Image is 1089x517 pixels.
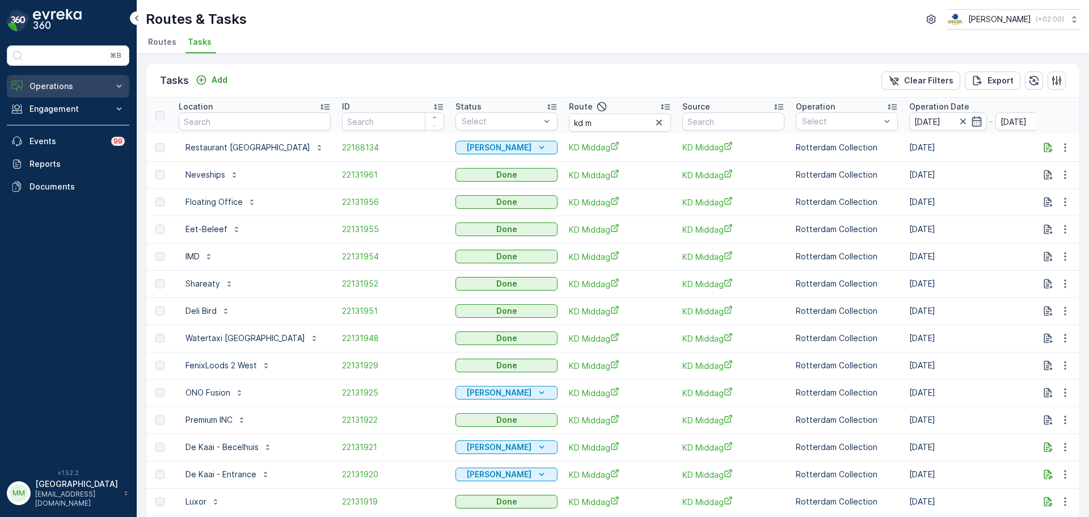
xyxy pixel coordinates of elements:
[496,251,517,262] p: Done
[185,360,257,371] p: FenixLoods 2 West
[496,278,517,289] p: Done
[179,101,213,112] p: Location
[148,36,176,48] span: Routes
[155,197,164,207] div: Toggle Row Selected
[682,101,710,112] p: Source
[342,305,444,317] span: 22131951
[796,196,898,208] p: Rotterdam Collection
[682,333,784,344] a: KD Middag
[455,495,558,508] button: Done
[881,72,960,90] button: Clear Filters
[569,141,671,153] a: KD Middag
[496,360,517,371] p: Done
[796,224,898,235] p: Rotterdam Collection
[179,138,331,157] button: Restaurant [GEOGRAPHIC_DATA]
[682,224,784,236] a: KD Middag
[155,443,164,452] div: Toggle Row Selected
[569,251,671,263] a: KD Middag
[185,414,233,426] p: Premium INC
[904,461,1078,488] td: [DATE]
[342,496,444,507] a: 22131919
[569,414,671,426] span: KD Middag
[155,252,164,261] div: Toggle Row Selected
[155,497,164,506] div: Toggle Row Selected
[904,270,1078,297] td: [DATE]
[909,101,969,112] p: Operation Date
[455,386,558,400] button: Geen Afval
[909,112,987,131] input: dd/mm/yyyy
[569,196,671,208] span: KD Middag
[179,166,246,184] button: Neveships
[179,220,248,238] button: Eet-Beleef
[155,143,164,152] div: Toggle Row Selected
[995,112,1073,131] input: dd/mm/yyyy
[796,496,898,507] p: Rotterdam Collection
[496,169,517,180] p: Done
[185,496,206,507] p: Luxor
[569,278,671,290] a: KD Middag
[682,169,784,181] a: KD Middag
[342,251,444,262] a: 22131954
[185,442,259,453] p: De Kaai - Becelhuis
[342,169,444,180] span: 22131961
[987,75,1014,86] p: Export
[342,101,350,112] p: ID
[160,73,189,89] p: Tasks
[796,278,898,289] p: Rotterdam Collection
[342,224,444,235] a: 22131955
[455,359,558,372] button: Done
[682,141,784,153] a: KD Middag
[796,414,898,426] p: Rotterdam Collection
[569,442,671,453] a: KD Middag
[185,278,220,289] p: Shareaty
[179,302,237,320] button: Deli Bird
[185,224,227,235] p: Eet-Beleef
[569,496,671,508] a: KD Middag
[179,329,326,347] button: Watertaxi [GEOGRAPHIC_DATA]
[569,101,593,112] p: Route
[455,413,558,427] button: Done
[191,73,232,87] button: Add
[682,305,784,317] a: KD Middag
[904,352,1078,379] td: [DATE]
[496,196,517,208] p: Done
[33,9,82,32] img: logo_dark-DEwI_e13.png
[682,387,784,399] span: KD Middag
[188,36,212,48] span: Tasks
[342,442,444,453] a: 22131921
[796,360,898,371] p: Rotterdam Collection
[496,496,517,507] p: Done
[682,196,784,208] span: KD Middag
[496,305,517,317] p: Done
[904,434,1078,461] td: [DATE]
[342,387,444,398] a: 22131925
[342,360,444,371] span: 22131929
[29,81,107,92] p: Operations
[179,465,277,484] button: De Kaai - Entrance
[796,333,898,344] p: Rotterdam Collection
[796,305,898,317] p: Rotterdam Collection
[10,484,28,502] div: MM
[179,356,277,375] button: FenixLoods 2 West
[965,72,1020,90] button: Export
[904,134,1078,161] td: [DATE]
[569,114,671,132] input: Search
[569,305,671,317] span: KD Middag
[342,196,444,208] span: 22131956
[7,75,129,98] button: Operations
[466,469,531,480] p: [PERSON_NAME]
[455,304,558,318] button: Done
[455,222,558,236] button: Done
[455,250,558,263] button: Done
[113,137,123,146] p: 99
[455,468,558,481] button: Geen Afval
[155,225,164,234] div: Toggle Row Selected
